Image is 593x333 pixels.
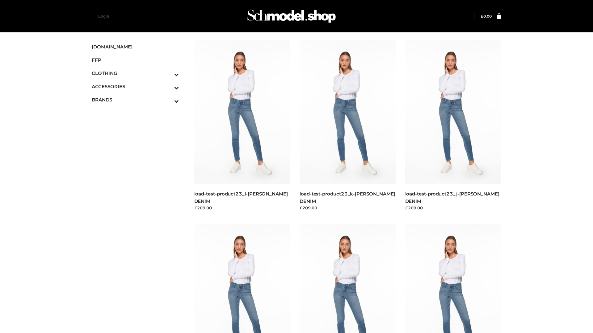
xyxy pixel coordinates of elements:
div: £209.00 [300,205,396,211]
a: load-test-product23_l-[PERSON_NAME] DENIM [194,191,288,204]
span: FFP [92,56,179,64]
button: Toggle Submenu [157,67,179,80]
a: [DOMAIN_NAME] [92,40,179,53]
span: BRANDS [92,96,179,103]
button: Toggle Submenu [157,80,179,93]
bdi: 0.00 [481,14,492,18]
a: CLOTHINGToggle Submenu [92,67,179,80]
span: ACCESSORIES [92,83,179,90]
span: [DOMAIN_NAME] [92,43,179,50]
div: £209.00 [194,205,291,211]
a: load-test-product23_j-[PERSON_NAME] DENIM [405,191,499,204]
a: FFP [92,53,179,67]
span: £ [481,14,483,18]
button: Toggle Submenu [157,93,179,106]
a: BRANDSToggle Submenu [92,93,179,106]
img: Schmodel Admin 964 [245,4,338,28]
a: Login [98,14,109,18]
div: £209.00 [405,205,502,211]
a: £0.00 [481,14,492,18]
a: ACCESSORIESToggle Submenu [92,80,179,93]
a: load-test-product23_k-[PERSON_NAME] DENIM [300,191,395,204]
span: CLOTHING [92,70,179,77]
